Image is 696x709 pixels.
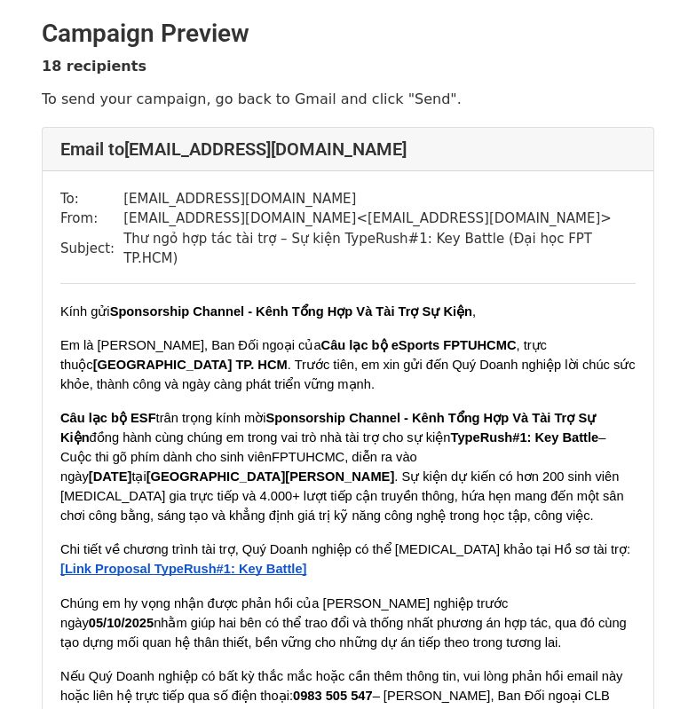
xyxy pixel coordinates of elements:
[60,304,110,319] span: Kính gửi
[293,689,373,703] span: 0983 505 547
[60,616,630,650] span: nhằm giúp hai bên có thể trao đổi và thống nhất phương án hợp tác, qua đó cùng tạo dựng mối quan ...
[90,430,451,445] span: đồng hành cùng chúng em trong vai trò nhà tài trợ cho sự kiện
[123,209,636,229] td: [EMAIL_ADDRESS][DOMAIN_NAME] < [EMAIL_ADDRESS][DOMAIN_NAME] >
[60,338,550,372] span: , trực thuộc
[42,90,654,108] p: To send your campaign, go back to Gmail and click "Send".
[89,616,103,630] b: 05
[42,58,146,75] strong: 18 recipients
[451,430,599,445] b: TypeRush#1: Key Battle
[60,358,639,391] span: . Trước tiên, em xin gửi đến Quý Doanh nghiệp lời chúc sức khỏe, thành công và ngày càng phát tri...
[272,450,305,464] span: FPTU
[321,338,517,352] span: Câu lạc bộ eSports FPTU
[472,304,476,319] span: ,
[60,229,123,269] td: Subject:
[60,469,628,523] span: . Sự kiện dự kiến có hơn 200 sinh viên [MEDICAL_DATA] gia trực tiếp và 4.000+ lượt tiếp cận truyề...
[42,19,654,49] h2: Campaign Preview
[60,338,321,352] span: Em là [PERSON_NAME], Ban Đối ngoại của
[60,596,511,630] span: Chúng em hy vọng nhận được phản hồi của [PERSON_NAME] nghiệp trước ngày
[156,411,266,425] span: trân trọng kính mời
[60,411,599,445] span: Sponsorship Channel - Kênh Tổng Hợp Và Tài Trợ Sự Kiện
[103,616,154,630] span: /10/2025
[60,560,306,577] a: [Link Proposal TypeRush#1: Key Battle]
[93,358,288,372] span: [GEOGRAPHIC_DATA] TP. HCM
[60,411,156,425] span: Câu lạc bộ ESF
[60,430,609,484] span: – Cuộc thi gõ phím dành cho sinh viên HCMC, diễn ra vào ngày
[60,562,306,576] span: [Link Proposal TypeRush#1: Key Battle]
[146,469,395,484] span: [GEOGRAPHIC_DATA][PERSON_NAME]
[123,229,636,269] td: Thư ngỏ hợp tác tài trợ – Sự kiện TypeRush#1: Key Battle (Đại học FPT TP.HCM)
[60,189,123,209] td: To:
[110,304,472,319] span: Sponsorship Channel - Kênh Tổng Hợp Và Tài Trợ Sự Kiện
[60,138,636,160] h4: Email to [EMAIL_ADDRESS][DOMAIN_NAME]
[60,542,630,556] span: Chi tiết về chương trình tài trợ, Quý Doanh nghiệp có thể [MEDICAL_DATA] khảo tại Hồ sơ tài trợ:
[89,469,132,484] span: [DATE]
[123,189,636,209] td: [EMAIL_ADDRESS][DOMAIN_NAME]
[60,669,626,703] span: Nếu Quý Doanh nghiệp có bất kỳ thắc mắc hoặc cần thêm thông tin, vui lòng phản hồi email này hoặc...
[478,338,517,352] span: HCMC
[60,209,123,229] td: From:
[131,469,146,484] span: tại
